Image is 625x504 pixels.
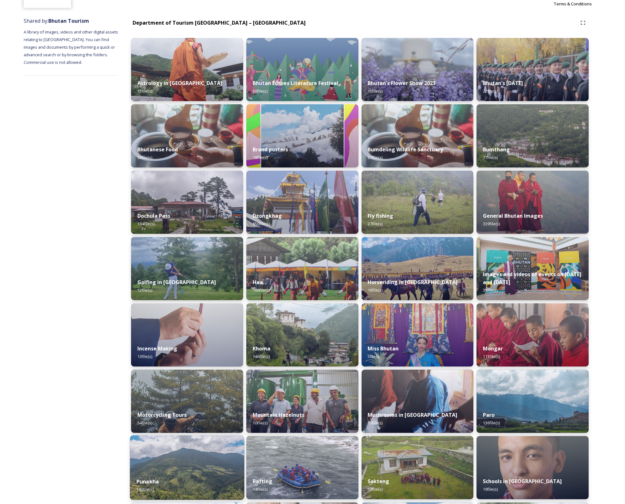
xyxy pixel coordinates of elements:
[477,370,589,433] img: Paro%2520050723%2520by%2520Amp%2520Sripimanwat-20.jpg
[136,487,154,492] span: 103 file(s)
[137,420,152,426] span: 54 file(s)
[137,212,170,219] strong: Dochula Pass
[24,29,119,65] span: A library of images, videos and other digital assets relating to [GEOGRAPHIC_DATA]. You can find ...
[246,436,358,499] img: f73f969a-3aba-4d6d-a863-38e7472ec6b1.JPG
[368,478,389,485] strong: Sakteng
[362,370,474,433] img: _SCH7798.jpg
[253,221,270,227] span: 650 file(s)
[368,88,383,94] span: 15 file(s)
[253,80,338,87] strong: Bhutan Echoes Literature Festival
[477,171,589,234] img: MarcusWestbergBhutanHiRes-23.jpg
[137,80,222,87] strong: Astrology in [GEOGRAPHIC_DATA]
[133,19,306,26] strong: Department of Tourism [GEOGRAPHIC_DATA] – [GEOGRAPHIC_DATA]
[24,17,89,24] span: Shared by:
[137,279,216,286] strong: Golfing in [GEOGRAPHIC_DATA]
[368,146,443,153] strong: Bumdeling Wildlife Sanctuary
[253,345,270,352] strong: Khoma
[362,237,474,300] img: Horseriding%2520in%2520Bhutan2.JPG
[131,303,243,367] img: _SCH5631.jpg
[483,420,500,426] span: 136 file(s)
[246,303,358,367] img: Khoma%2520130723%2520by%2520Amp%2520Sripimanwat-7.jpg
[368,279,458,286] strong: Horseriding in [GEOGRAPHIC_DATA]
[362,38,474,101] img: Bhutan%2520Flower%2520Show2.jpg
[137,155,152,160] span: 56 file(s)
[136,478,159,485] strong: Punakha
[477,237,589,300] img: A%2520guest%2520with%2520new%2520signage%2520at%2520the%2520airport.jpeg
[253,478,272,485] strong: Rafting
[483,80,523,87] strong: Bhutan's [DATE]
[368,221,383,227] span: 27 file(s)
[246,104,358,167] img: Bhutan_Believe_800_1000_4.jpg
[137,354,152,359] span: 13 file(s)
[368,354,381,359] span: 5 file(s)
[483,486,498,492] span: 19 file(s)
[483,354,500,359] span: 113 file(s)
[253,420,267,426] span: 10 file(s)
[483,212,543,219] strong: General Bhutan Images
[483,411,495,418] strong: Paro
[362,436,474,499] img: Sakteng%2520070723%2520by%2520Nantawat-5.jpg
[477,303,589,367] img: Mongar%2520and%2520Dametshi%2520110723%2520by%2520Amp%2520Sripimanwat-9.jpg
[368,155,383,160] span: 21 file(s)
[483,287,498,293] span: 35 file(s)
[131,171,243,234] img: 2022-10-01%252011.41.43.jpg
[477,38,589,101] img: Bhutan%2520National%2520Day10.jpg
[137,411,187,418] strong: Motorcycling Tours
[477,104,589,167] img: Bumthang%2520180723%2520by%2520Amp%2520Sripimanwat-20.jpg
[137,146,178,153] strong: Bhutanese Food
[246,237,358,300] img: Haa%2520Summer%2520Festival1.jpeg
[130,435,244,500] img: 2022-10-01%252012.59.42.jpg
[368,411,458,418] strong: Mushrooms in [GEOGRAPHIC_DATA]
[483,155,498,160] span: 77 file(s)
[253,146,288,153] strong: Brand posters
[483,345,503,352] strong: Mongar
[48,17,89,24] strong: Bhutan Tourism
[483,88,498,94] span: 22 file(s)
[246,38,358,101] img: Bhutan%2520Echoes7.jpg
[483,146,510,153] strong: Bumthang
[253,354,270,359] span: 146 file(s)
[253,279,263,286] strong: Haa
[131,370,243,433] img: By%2520Leewang%2520Tobgay%252C%2520President%252C%2520The%2520Badgers%2520Motorcycle%2520Club%252...
[131,104,243,167] img: Bumdeling%2520090723%2520by%2520Amp%2520Sripimanwat-4.jpg
[253,287,270,293] span: 160 file(s)
[137,221,154,227] span: 134 file(s)
[253,155,267,160] span: 18 file(s)
[554,1,592,7] span: Terms & Conditions
[137,287,152,293] span: 12 file(s)
[253,411,304,418] strong: Mountain Hazelnuts
[368,212,394,219] strong: Fly fishing
[246,370,358,433] img: WattBryan-20170720-0740-P50.jpg
[362,171,474,234] img: by%2520Ugyen%2520Wangchuk14.JPG
[483,221,500,227] span: 339 file(s)
[253,88,267,94] span: 50 file(s)
[368,486,383,492] span: 53 file(s)
[131,38,243,101] img: _SCH1465.jpg
[137,88,152,94] span: 15 file(s)
[253,212,282,219] strong: Dzongkhag
[483,478,562,485] strong: Schools in [GEOGRAPHIC_DATA]
[246,171,358,234] img: Festival%2520Header.jpg
[131,237,243,300] img: IMG_0877.jpeg
[483,271,581,286] strong: Images and videos of events on [DATE] and [DATE]
[137,345,177,352] strong: Incense Making
[253,486,267,492] span: 14 file(s)
[368,80,436,87] strong: Bhutan's Flower Show 2023
[477,436,589,499] img: _SCH2151_FINAL_RGB.jpg
[362,303,474,367] img: Miss%2520Bhutan%2520Tashi%2520Choden%25205.jpg
[368,287,383,293] span: 16 file(s)
[368,345,399,352] strong: Miss Bhutan
[362,104,474,167] img: Bumdeling%2520090723%2520by%2520Amp%2520Sripimanwat-4%25202.jpg
[368,420,383,426] span: 19 file(s)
